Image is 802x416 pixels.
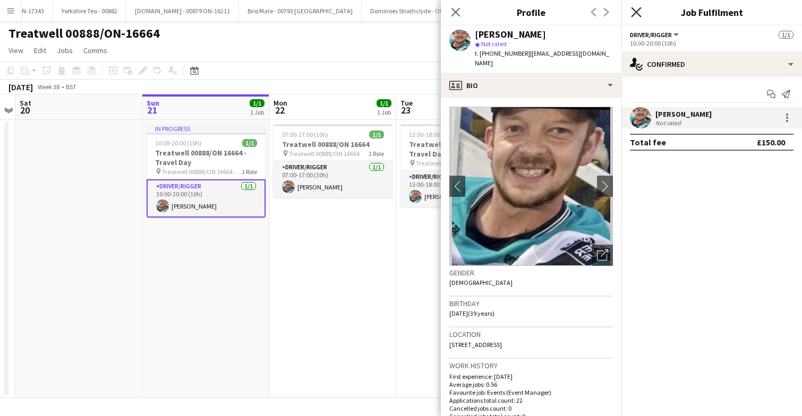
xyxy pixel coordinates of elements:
[621,5,802,19] h3: Job Fulfilment
[400,171,519,207] app-card-role: Driver/Rigger1/113:00-18:00 (5h)[PERSON_NAME]
[377,108,391,116] div: 1 Job
[242,139,257,147] span: 1/1
[400,140,519,159] h3: Treatwell 00888/ON 16664 - Travel Day
[449,107,613,266] img: Crew avatar or photo
[449,330,613,339] h3: Location
[250,108,264,116] div: 1 Job
[377,99,391,107] span: 1/1
[8,82,33,92] div: [DATE]
[621,51,802,77] div: Confirmed
[441,5,621,19] h3: Profile
[20,98,31,108] span: Sat
[35,83,62,91] span: Week 38
[147,148,266,167] h3: Treatwell 00888/ON 16664 - Travel Day
[757,137,785,148] div: £150.00
[147,179,266,218] app-card-role: Driver/Rigger1/110:00-20:00 (10h)[PERSON_NAME]
[481,40,507,48] span: Not rated
[126,1,239,21] button: [DOMAIN_NAME] - 00879 ON-16211
[449,309,494,317] span: [DATE] (39 years)
[79,44,112,57] a: Comms
[53,1,126,21] button: Yorkshire Tea - 00882
[147,98,159,108] span: Sun
[53,44,77,57] a: Jobs
[449,380,613,388] p: Average jobs: 0.56
[630,137,666,148] div: Total fee
[655,119,683,127] div: Not rated
[147,124,266,218] app-job-card: In progress10:00-20:00 (10h)1/1Treatwell 00888/ON 16664 - Travel Day Treatwell 00888/ON 16664 - T...
[34,46,46,55] span: Edit
[147,124,266,133] div: In progress
[592,245,613,266] div: Open photos pop-in
[449,341,502,349] span: [STREET_ADDRESS]
[8,46,23,55] span: View
[449,299,613,308] h3: Birthday
[779,31,794,39] span: 1/1
[145,104,159,116] span: 21
[250,99,265,107] span: 1/1
[289,150,360,158] span: Treatwell 00888/ON 16664
[362,1,470,21] button: Dominoes Strathclyde - ON 16249
[369,150,384,158] span: 1 Role
[83,46,107,55] span: Comms
[449,396,613,404] p: Applications total count: 22
[400,98,413,108] span: Tue
[475,49,609,67] span: | [EMAIL_ADDRESS][DOMAIN_NAME]
[57,46,73,55] span: Jobs
[369,131,384,138] span: 1/1
[66,83,76,91] div: BST
[274,124,393,197] app-job-card: 07:00-17:00 (10h)1/1Treatwell 00888/ON 16664 Treatwell 00888/ON 166641 RoleDriver/Rigger1/107:00-...
[630,39,794,47] div: 10:00-20:00 (10h)
[4,44,28,57] a: View
[630,31,672,39] span: Driver/Rigger
[449,279,513,287] span: [DEMOGRAPHIC_DATA]
[272,104,287,116] span: 22
[409,131,452,138] span: 13:00-18:00 (5h)
[400,124,519,207] app-job-card: 13:00-18:00 (5h)1/1Treatwell 00888/ON 16664 - Travel Day Treatwell 00888/ON 16664 - Travel Day1 R...
[242,168,257,176] span: 1 Role
[449,361,613,370] h3: Work history
[399,104,413,116] span: 23
[162,168,242,176] span: Treatwell 00888/ON 16664 - Travel Day
[630,31,680,39] button: Driver/Rigger
[18,104,31,116] span: 20
[239,1,362,21] button: Brio Mate - 00793 [GEOGRAPHIC_DATA]
[449,388,613,396] p: Favourite job: Events (Event Manager)
[8,25,160,41] h1: Treatwell 00888/ON-16664
[274,98,287,108] span: Mon
[274,161,393,197] app-card-role: Driver/Rigger1/107:00-17:00 (10h)[PERSON_NAME]
[416,159,496,167] span: Treatwell 00888/ON 16664 - Travel Day
[441,73,621,98] div: Bio
[282,131,328,138] span: 07:00-17:00 (10h)
[449,404,613,412] p: Cancelled jobs count: 0
[475,49,530,57] span: t. [PHONE_NUMBER]
[449,372,613,380] p: First experience: [DATE]
[449,268,613,278] h3: Gender
[475,30,546,39] div: [PERSON_NAME]
[655,109,712,119] div: [PERSON_NAME]
[274,140,393,149] h3: Treatwell 00888/ON 16664
[155,139,201,147] span: 10:00-20:00 (10h)
[30,44,50,57] a: Edit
